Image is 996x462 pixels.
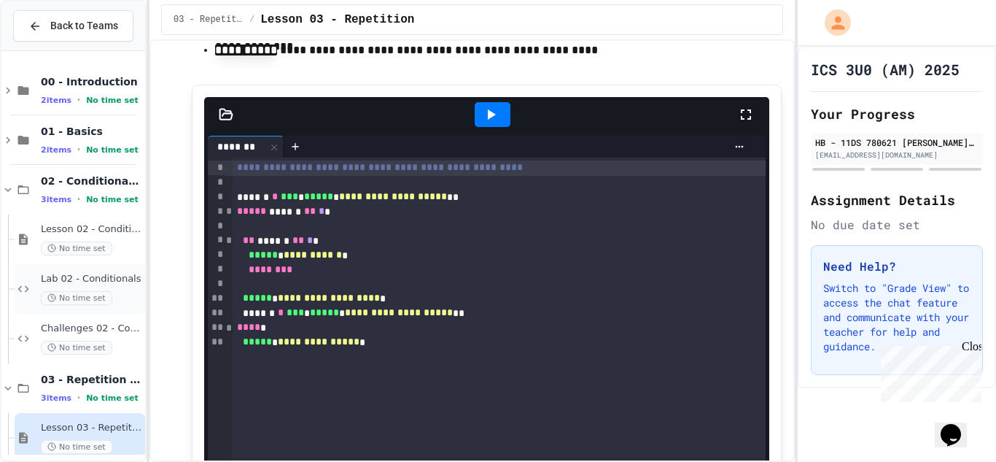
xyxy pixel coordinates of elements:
[86,393,139,403] span: No time set
[41,422,142,434] span: Lesson 03 - Repetition
[41,393,71,403] span: 3 items
[41,223,142,236] span: Lesson 02 - Conditional Statements (if)
[50,18,118,34] span: Back to Teams
[41,174,142,188] span: 02 - Conditional Statements (if)
[875,340,981,402] iframe: chat widget
[41,242,112,255] span: No time set
[41,145,71,155] span: 2 items
[41,440,112,454] span: No time set
[6,6,101,93] div: Chat with us now!Close
[174,14,244,26] span: 03 - Repetition (while and for)
[77,193,80,205] span: •
[41,273,142,285] span: Lab 02 - Conditionals
[41,195,71,204] span: 3 items
[811,190,983,210] h2: Assignment Details
[41,125,142,138] span: 01 - Basics
[815,150,979,161] div: [EMAIL_ADDRESS][DOMAIN_NAME]
[41,291,112,305] span: No time set
[809,6,855,39] div: My Account
[13,10,133,42] button: Back to Teams
[86,195,139,204] span: No time set
[823,281,970,354] p: Switch to "Grade View" to access the chat feature and communicate with your teacher for help and ...
[41,341,112,355] span: No time set
[77,94,80,106] span: •
[249,14,254,26] span: /
[811,59,960,80] h1: ICS 3U0 (AM) 2025
[86,96,139,105] span: No time set
[77,144,80,155] span: •
[811,104,983,124] h2: Your Progress
[935,404,981,447] iframe: chat widget
[41,373,142,386] span: 03 - Repetition (while and for)
[811,216,983,234] div: No due date set
[41,75,142,88] span: 00 - Introduction
[41,96,71,105] span: 2 items
[77,392,80,404] span: •
[260,11,414,28] span: Lesson 03 - Repetition
[41,323,142,335] span: Challenges 02 - Conditionals
[823,258,970,275] h3: Need Help?
[86,145,139,155] span: No time set
[815,136,979,149] div: HB - 11DS 780621 [PERSON_NAME] SS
